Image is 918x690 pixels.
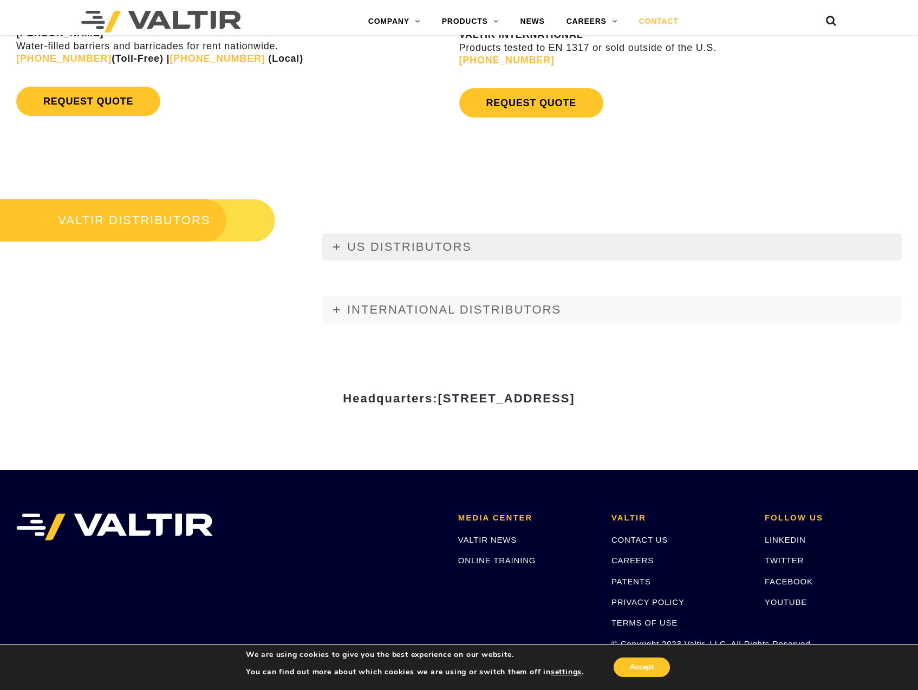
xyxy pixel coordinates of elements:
[611,618,678,627] a: TERMS OF USE
[16,87,160,116] a: REQUEST QUOTE
[765,513,902,523] h2: FOLLOW US
[765,535,806,544] a: LINKEDIN
[246,650,584,660] p: We are using cookies to give you the best experience on our website.
[170,53,265,64] a: [PHONE_NUMBER]
[614,658,670,677] button: Accept
[765,597,807,607] a: YOUTUBE
[765,577,813,586] a: FACEBOOK
[611,556,654,565] a: CAREERS
[268,53,303,64] strong: (Local)
[459,55,555,66] a: [PHONE_NUMBER]
[611,597,685,607] a: PRIVACY POLICY
[611,577,651,586] a: PATENTS
[458,535,517,544] a: VALTIR NEWS
[765,556,804,565] a: TWITTER
[322,233,902,261] a: US DISTRIBUTORS
[459,88,603,118] a: REQUEST QUOTE
[431,11,510,32] a: PRODUCTS
[347,240,472,253] span: US DISTRIBUTORS
[357,11,431,32] a: COMPANY
[509,11,555,32] a: NEWS
[322,296,902,323] a: INTERNATIONAL DISTRIBUTORS
[458,513,595,523] h2: MEDIA CENTER
[551,667,582,677] button: settings
[81,11,241,32] img: Valtir
[556,11,628,32] a: CAREERS
[16,513,213,541] img: VALTIR
[347,303,561,316] span: INTERNATIONAL DISTRIBUTORS
[16,27,457,65] p: Water-filled barriers and barricades for rent nationwide.
[611,513,748,523] h2: VALTIR
[611,637,748,650] p: © Copyright 2023 Valtir, LLC. All Rights Reserved.
[628,11,689,32] a: CONTACT
[458,556,536,565] a: ONLINE TRAINING
[438,392,575,405] span: [STREET_ADDRESS]
[611,535,668,544] a: CONTACT US
[16,53,170,64] strong: (Toll-Free) |
[343,392,575,405] strong: Headquarters:
[246,667,584,677] p: You can find out more about which cookies we are using or switch them off in .
[16,53,112,64] a: [PHONE_NUMBER]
